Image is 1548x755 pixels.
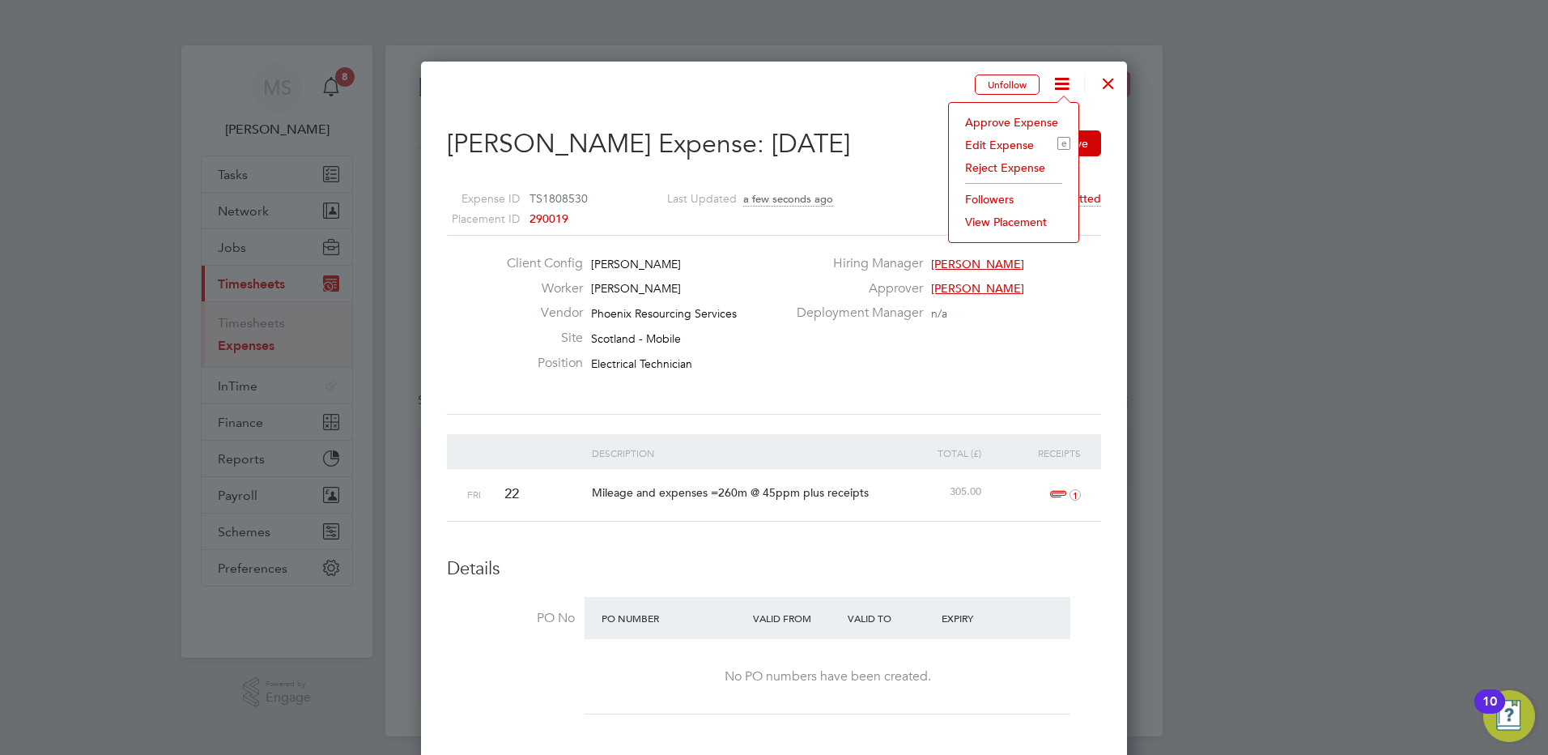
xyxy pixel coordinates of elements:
li: Approve Expense [957,111,1070,134]
label: Expense ID [427,189,520,209]
span: Electrical Technician [591,356,692,371]
span: a few seconds ago [743,192,833,207]
div: Valid To [844,604,938,633]
label: Placement ID [427,209,520,229]
label: Client Config [494,255,583,272]
span: [PERSON_NAME] [931,281,1024,296]
li: Edit Expense [957,134,1070,156]
span: [PERSON_NAME] [591,257,681,271]
button: Unfollow [975,75,1040,96]
span: Scotland - Mobile [591,331,681,346]
div: Valid From [749,604,844,633]
div: PO Number [598,604,749,633]
li: Reject Expense [957,156,1070,179]
span: 22 [504,485,519,502]
h2: [PERSON_NAME] Expense: [447,127,1101,161]
label: Deployment Manager [787,305,923,322]
span: Mileage and expenses =260m @ 45ppm plus receipts [592,485,869,500]
div: No PO numbers have been created. [601,668,1054,685]
label: Vendor [494,305,583,322]
span: [PERSON_NAME] [931,257,1024,271]
li: Followers [957,188,1070,211]
label: Hiring Manager [787,255,923,272]
span: [DATE] [772,128,850,160]
label: Site [494,330,583,347]
span: n/a [931,306,947,321]
label: Approver [787,280,923,297]
div: Receipts [985,434,1085,471]
span: Phoenix Resourcing Services [591,306,737,321]
i: e [1057,137,1070,150]
div: Total (£) [886,434,985,471]
div: 10 [1482,702,1497,723]
span: 305.00 [950,484,981,498]
span: [PERSON_NAME] [591,281,681,296]
div: Expiry [938,604,1032,633]
button: Open Resource Center, 10 new notifications [1483,690,1535,742]
i: 1 [1070,489,1081,501]
label: Last Updated [644,189,737,209]
span: 290019 [529,211,568,226]
div: Description [588,434,887,471]
h3: Details [447,557,1101,581]
span: TS1808530 [529,191,588,206]
label: PO No [447,610,575,627]
label: Worker [494,280,583,297]
label: Position [494,355,583,372]
span: Fri [467,488,481,501]
li: View Placement [957,211,1070,233]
